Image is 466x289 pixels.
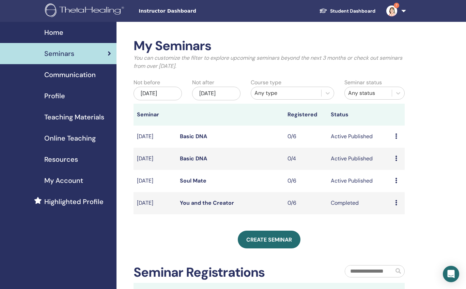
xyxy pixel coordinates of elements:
[134,265,265,280] h2: Seminar Registrations
[319,8,327,14] img: graduation-cap-white.svg
[254,89,318,97] div: Any type
[284,104,327,126] th: Registered
[134,104,176,126] th: Seminar
[180,133,207,140] a: Basic DNA
[134,87,182,100] div: [DATE]
[327,104,392,126] th: Status
[134,170,176,192] td: [DATE]
[327,170,392,192] td: Active Published
[284,192,327,214] td: 0/6
[180,155,207,162] a: Basic DNA
[192,78,214,87] label: Not after
[284,126,327,148] td: 0/6
[134,126,176,148] td: [DATE]
[134,192,176,214] td: [DATE]
[44,27,63,38] span: Home
[348,89,388,97] div: Any status
[327,192,392,214] td: Completed
[180,199,234,206] a: You and the Creator
[44,112,104,122] span: Teaching Materials
[246,236,292,243] span: Create seminar
[44,175,83,186] span: My Account
[284,148,327,170] td: 0/4
[180,177,206,184] a: Soul Mate
[134,78,160,87] label: Not before
[314,5,381,17] a: Student Dashboard
[44,70,96,80] span: Communication
[327,148,392,170] td: Active Published
[139,8,241,15] span: Instructor Dashboard
[251,78,281,87] label: Course type
[44,133,96,143] span: Online Teaching
[45,3,126,19] img: logo.png
[44,154,78,164] span: Resources
[134,148,176,170] td: [DATE]
[192,87,240,100] div: [DATE]
[134,38,405,54] h2: My Seminars
[344,78,382,87] label: Seminar status
[443,266,459,282] div: Open Intercom Messenger
[44,48,74,59] span: Seminars
[284,170,327,192] td: 0/6
[238,231,300,248] a: Create seminar
[44,91,65,101] span: Profile
[327,126,392,148] td: Active Published
[44,197,104,207] span: Highlighted Profile
[386,5,397,16] img: default.jpg
[394,3,399,8] span: 7
[134,54,405,70] p: You can customize the filter to explore upcoming seminars beyond the next 3 months or check out s...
